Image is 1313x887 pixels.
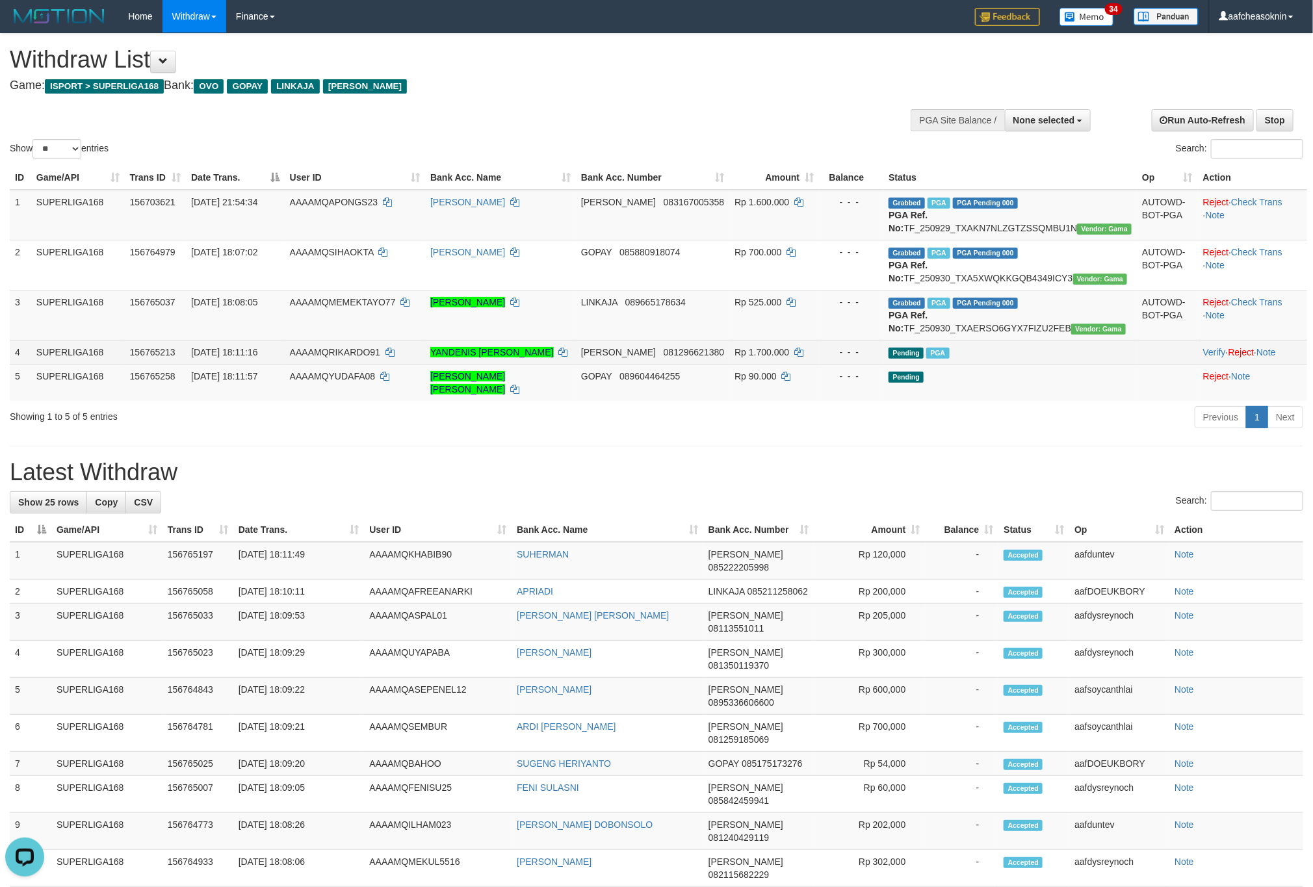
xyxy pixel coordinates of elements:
[10,139,109,159] label: Show entries
[1175,647,1194,658] a: Note
[290,197,378,207] span: AAAAMQAPONGS23
[51,641,162,678] td: SUPERLIGA168
[10,47,863,73] h1: Withdraw List
[928,248,950,259] span: Marked by aafsoycanthlai
[1013,115,1075,125] span: None selected
[1256,347,1276,357] a: Note
[734,347,789,357] span: Rp 1.700.000
[1069,604,1169,641] td: aafdysreynoch
[1004,587,1043,598] span: Accepted
[824,346,878,359] div: - - -
[31,166,125,190] th: Game/API: activate to sort column ascending
[10,542,51,580] td: 1
[364,542,512,580] td: AAAAMQKHABIB90
[889,198,925,209] span: Grabbed
[10,604,51,641] td: 3
[271,79,320,94] span: LINKAJA
[814,715,926,752] td: Rp 700,000
[1137,166,1197,190] th: Op: activate to sort column ascending
[1211,139,1303,159] input: Search:
[708,697,774,708] span: Copy 0895336606600 to clipboard
[1175,758,1194,769] a: Note
[708,869,769,880] span: Copy 082115682229 to clipboard
[10,166,31,190] th: ID
[708,660,769,671] span: Copy 081350119370 to clipboard
[233,542,365,580] td: [DATE] 18:11:49
[1175,782,1194,793] a: Note
[1267,406,1303,428] a: Next
[1198,340,1307,364] td: · ·
[889,210,928,233] b: PGA Ref. No:
[824,246,878,259] div: - - -
[1137,240,1197,290] td: AUTOWD-BOT-PGA
[889,260,928,283] b: PGA Ref. No:
[883,290,1137,340] td: TF_250930_TXAERSO6GYX7FIZU2FEB
[162,752,233,776] td: 156765025
[708,819,783,830] span: [PERSON_NAME]
[10,340,31,364] td: 4
[926,776,999,813] td: -
[31,240,125,290] td: SUPERLIGA168
[51,542,162,580] td: SUPERLIGA168
[1203,371,1229,381] a: Reject
[1134,8,1199,25] img: panduan.png
[130,371,175,381] span: 156765258
[734,371,777,381] span: Rp 90.000
[1198,166,1307,190] th: Action
[364,813,512,850] td: AAAAMQILHAM023
[814,678,926,715] td: Rp 600,000
[953,198,1018,209] span: PGA Pending
[290,347,380,357] span: AAAAMQRIKARDO91
[10,290,31,340] td: 3
[364,518,512,542] th: User ID: activate to sort column ascending
[290,371,376,381] span: AAAAMQYUDAFA08
[290,247,374,257] span: AAAAMQSIHAOKTA
[814,813,926,850] td: Rp 202,000
[364,580,512,604] td: AAAAMQAFREEANARKI
[233,715,365,752] td: [DATE] 18:09:21
[233,752,365,776] td: [DATE] 18:09:20
[708,856,783,867] span: [PERSON_NAME]
[708,832,769,843] span: Copy 081240429119 to clipboard
[186,166,285,190] th: Date Trans.: activate to sort column descending
[134,497,153,508] span: CSV
[430,247,505,257] a: [PERSON_NAME]
[10,641,51,678] td: 4
[975,8,1040,26] img: Feedback.jpg
[889,310,928,333] b: PGA Ref. No:
[425,166,576,190] th: Bank Acc. Name: activate to sort column ascending
[1069,752,1169,776] td: aafDOEUKBORY
[824,370,878,383] div: - - -
[708,795,769,806] span: Copy 085842459941 to clipboard
[10,678,51,715] td: 5
[889,348,924,359] span: Pending
[1004,685,1043,696] span: Accepted
[1246,406,1268,428] a: 1
[323,79,407,94] span: [PERSON_NAME]
[191,197,257,207] span: [DATE] 21:54:34
[10,715,51,752] td: 6
[1176,491,1303,511] label: Search:
[814,580,926,604] td: Rp 200,000
[227,79,268,94] span: GOPAY
[889,372,924,383] span: Pending
[581,347,656,357] span: [PERSON_NAME]
[814,776,926,813] td: Rp 60,000
[1175,610,1194,621] a: Note
[883,190,1137,240] td: TF_250929_TXAKN7NLZGTZSSQMBU1N
[162,518,233,542] th: Trans ID: activate to sort column ascending
[95,497,118,508] span: Copy
[1211,491,1303,511] input: Search:
[814,641,926,678] td: Rp 300,000
[191,297,257,307] span: [DATE] 18:08:05
[233,604,365,641] td: [DATE] 18:09:53
[194,79,224,94] span: OVO
[1069,813,1169,850] td: aafduntev
[364,678,512,715] td: AAAAMQASEPENEL12
[430,297,505,307] a: [PERSON_NAME]
[926,641,999,678] td: -
[926,752,999,776] td: -
[1004,550,1043,561] span: Accepted
[1175,819,1194,830] a: Note
[51,715,162,752] td: SUPERLIGA168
